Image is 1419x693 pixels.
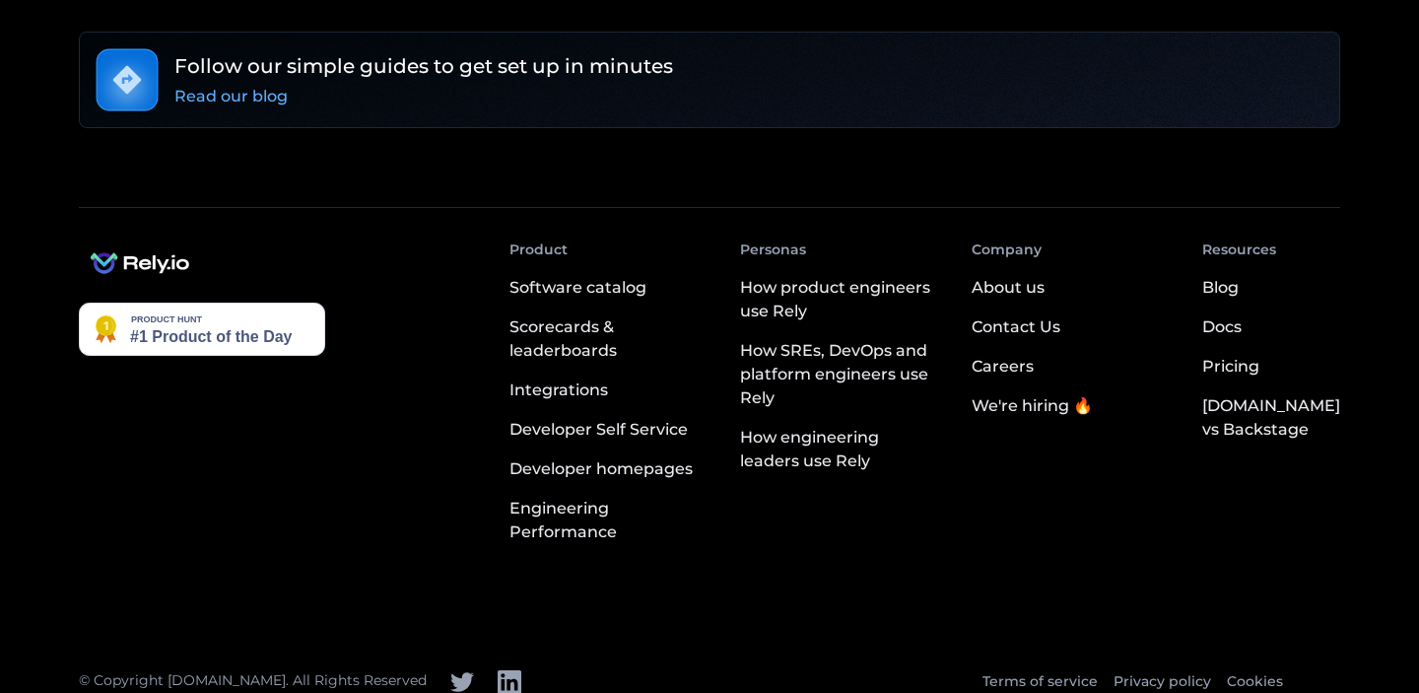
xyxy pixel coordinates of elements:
div: Docs [1202,315,1242,339]
a: About us [972,268,1045,308]
a: Docs [1202,308,1242,347]
a: How product engineers use Rely [740,268,939,331]
a: Contact Us [972,308,1060,347]
h6: Follow our simple guides to get set up in minutes [174,51,673,81]
div: Software catalog [509,276,646,300]
a: Follow our simple guides to get set up in minutesRead our blog [79,32,1340,128]
div: How product engineers use Rely [740,276,939,323]
img: Rely.io - The developer portal with an AI assistant you can speak with | Product Hunt [79,303,325,356]
div: Engineering Performance [509,497,709,544]
a: Careers [972,347,1034,386]
div: Developer homepages [509,457,693,481]
a: Integrations [509,371,709,410]
div: Integrations [509,379,608,402]
a: How SREs, DevOps and platform engineers use Rely [740,331,939,418]
a: Privacy policy [1114,671,1211,692]
a: Developer homepages [509,450,709,489]
div: Careers [972,355,1034,379]
div: Blog [1202,276,1239,300]
div: Scorecards & leaderboards [509,315,709,363]
iframe: Chatbot [1289,563,1391,665]
div: How SREs, DevOps and platform engineers use Rely [740,339,939,410]
div: About us [972,276,1045,300]
a: How engineering leaders use Rely [740,418,939,481]
div: We're hiring 🔥 [972,394,1093,418]
div: Read our blog [174,85,288,108]
div: Personas [740,240,806,260]
div: Company [972,240,1042,260]
div: How engineering leaders use Rely [740,426,939,473]
div: Contact Us [972,315,1060,339]
a: Pricing [1202,347,1259,386]
a: We're hiring 🔥 [972,386,1093,426]
a: Blog [1202,268,1239,308]
div: Resources [1202,240,1276,260]
div: Product [509,240,568,260]
div: Developer Self Service [509,418,688,442]
a: Developer Self Service [509,410,709,450]
div: [DOMAIN_NAME] vs Backstage [1202,394,1340,442]
a: Scorecards & leaderboards [509,308,709,371]
a: Terms of service [982,671,1098,692]
a: Cookies [1227,671,1324,692]
a: Engineering Performance [509,489,709,552]
a: [DOMAIN_NAME] vs Backstage [1202,386,1340,450]
div: Pricing [1202,355,1259,379]
a: Software catalog [509,268,709,308]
